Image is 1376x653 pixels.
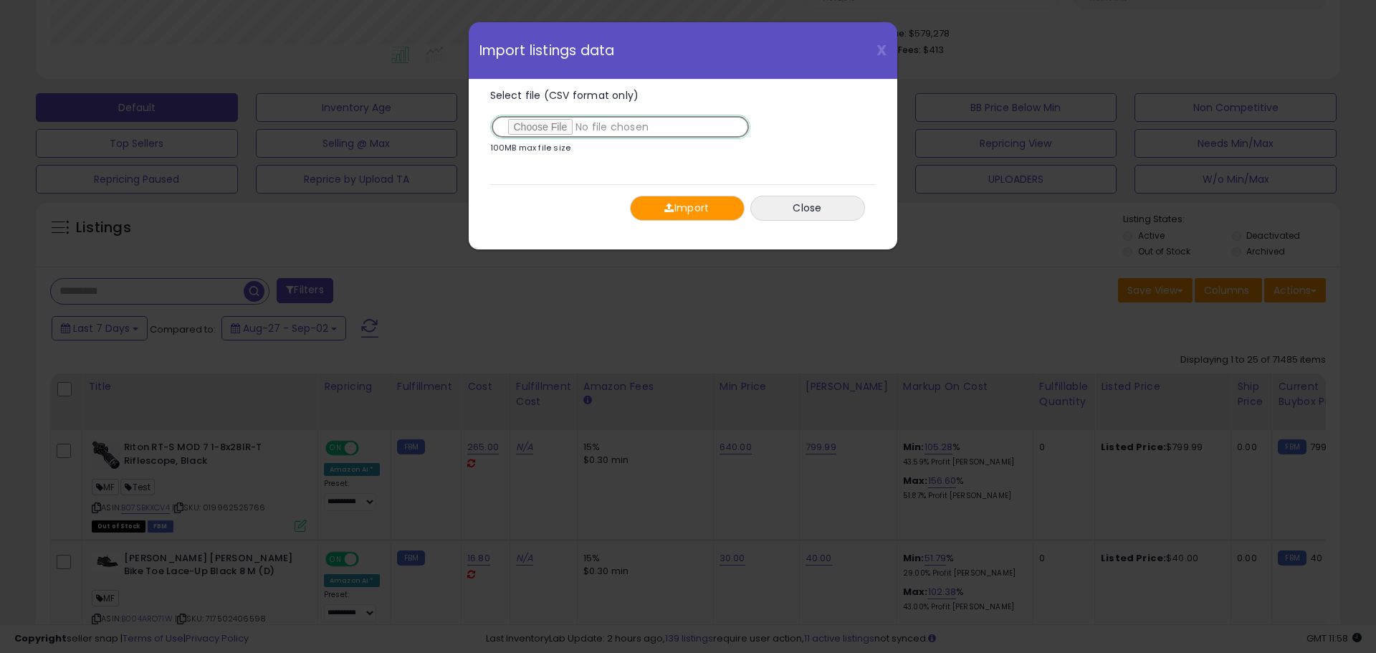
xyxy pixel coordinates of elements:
button: Close [750,196,865,221]
span: X [876,40,887,60]
p: 100MB max file size [490,144,571,152]
span: Select file (CSV format only) [490,88,639,103]
span: Import listings data [479,44,615,57]
button: Import [630,196,745,221]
